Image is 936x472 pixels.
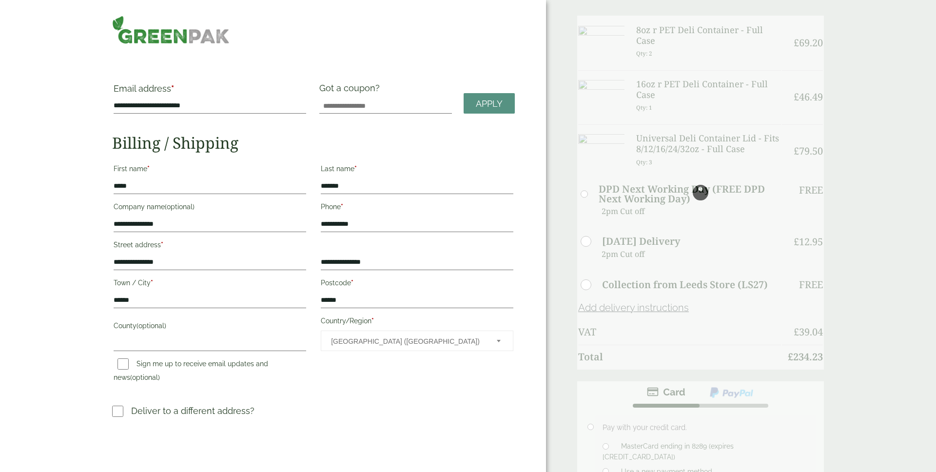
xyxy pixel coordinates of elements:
label: County [114,319,306,335]
label: First name [114,162,306,178]
abbr: required [147,165,150,173]
abbr: required [341,203,343,211]
span: (optional) [130,374,160,381]
h2: Billing / Shipping [112,134,515,152]
label: Country/Region [321,314,513,331]
a: Apply [464,93,515,114]
label: Postcode [321,276,513,293]
abbr: required [371,317,374,325]
label: Town / City [114,276,306,293]
label: Sign me up to receive email updates and news [114,360,268,384]
span: United Kingdom (UK) [331,331,484,352]
img: GreenPak Supplies [112,16,229,44]
span: (optional) [165,203,195,211]
abbr: required [354,165,357,173]
label: Last name [321,162,513,178]
label: Company name [114,200,306,216]
label: Phone [321,200,513,216]
span: (optional) [136,322,166,330]
label: Got a coupon? [319,83,384,98]
abbr: required [151,279,153,287]
label: Street address [114,238,306,255]
abbr: required [351,279,353,287]
label: Email address [114,84,306,98]
span: Apply [476,98,503,109]
input: Sign me up to receive email updates and news(optional) [117,358,129,370]
abbr: required [161,241,163,249]
p: Deliver to a different address? [131,404,254,417]
abbr: required [171,83,174,94]
span: Country/Region [321,331,513,351]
